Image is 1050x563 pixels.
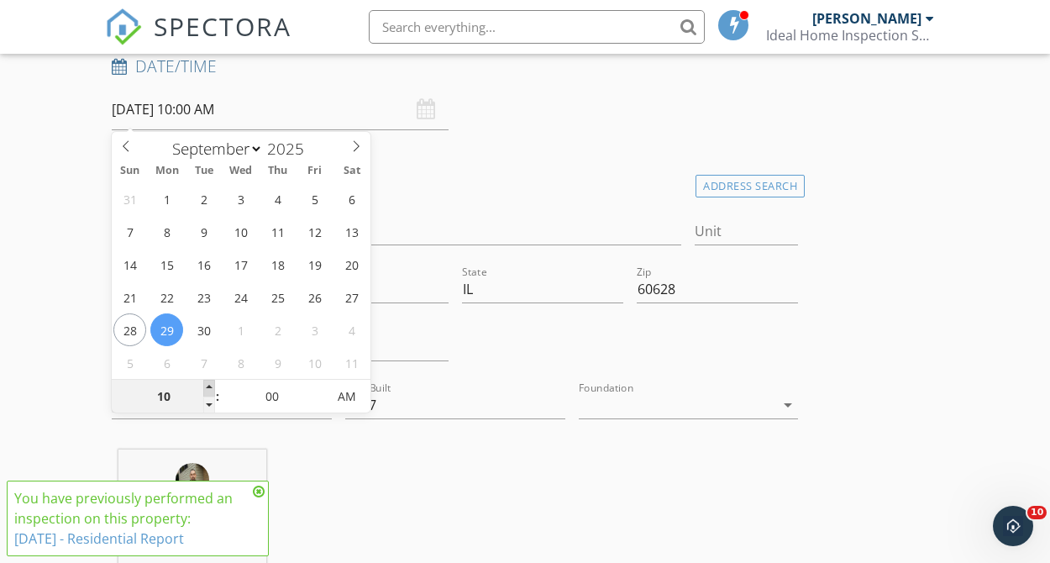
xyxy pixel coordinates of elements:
span: September 4, 2025 [261,182,294,215]
span: September 7, 2025 [113,215,146,248]
img: The Best Home Inspection Software - Spectora [105,8,142,45]
span: September 24, 2025 [224,281,257,313]
span: Click to toggle [323,380,370,413]
span: Sun [112,166,149,176]
span: September 16, 2025 [187,248,220,281]
span: September 30, 2025 [187,313,220,346]
div: [PERSON_NAME] [812,10,921,27]
span: September 8, 2025 [150,215,183,248]
span: September 13, 2025 [335,215,368,248]
span: 10 [1027,506,1047,519]
span: September 14, 2025 [113,248,146,281]
h4: Location [112,171,798,192]
span: September 9, 2025 [187,215,220,248]
span: September 19, 2025 [298,248,331,281]
input: Select date [112,89,449,130]
div: Address Search [696,175,805,197]
span: September 21, 2025 [113,281,146,313]
span: September 29, 2025 [150,313,183,346]
span: September 2, 2025 [187,182,220,215]
img: 20141102_15.44.04.jpg [176,463,209,497]
span: Wed [223,166,260,176]
input: Year [263,138,318,160]
span: September 18, 2025 [261,248,294,281]
span: September 22, 2025 [150,281,183,313]
i: arrow_drop_down [778,395,798,415]
span: August 31, 2025 [113,182,146,215]
a: [DATE] - Residential Report [14,529,184,548]
span: SPECTORA [154,8,291,44]
iframe: Intercom live chat [993,506,1033,546]
span: Mon [149,166,186,176]
span: October 6, 2025 [150,346,183,379]
span: October 3, 2025 [298,313,331,346]
span: September 27, 2025 [335,281,368,313]
span: September 1, 2025 [150,182,183,215]
h4: Date/Time [112,55,798,77]
span: September 15, 2025 [150,248,183,281]
span: September 25, 2025 [261,281,294,313]
span: September 3, 2025 [224,182,257,215]
span: Sat [333,166,370,176]
span: October 11, 2025 [335,346,368,379]
span: September 26, 2025 [298,281,331,313]
a: SPECTORA [105,23,291,58]
input: Search everything... [369,10,705,44]
span: September 28, 2025 [113,313,146,346]
span: October 9, 2025 [261,346,294,379]
span: : [215,380,220,413]
span: October 7, 2025 [187,346,220,379]
span: October 8, 2025 [224,346,257,379]
span: Thu [260,166,297,176]
span: October 2, 2025 [261,313,294,346]
div: Ideal Home Inspection Services, LLC [766,27,934,44]
span: September 12, 2025 [298,215,331,248]
span: October 1, 2025 [224,313,257,346]
span: September 10, 2025 [224,215,257,248]
span: October 4, 2025 [335,313,368,346]
span: September 20, 2025 [335,248,368,281]
span: October 5, 2025 [113,346,146,379]
span: September 11, 2025 [261,215,294,248]
span: September 6, 2025 [335,182,368,215]
span: Tue [186,166,223,176]
span: Fri [297,166,333,176]
span: October 10, 2025 [298,346,331,379]
span: September 23, 2025 [187,281,220,313]
div: You have previously performed an inspection on this property: [14,488,248,549]
span: September 17, 2025 [224,248,257,281]
span: September 5, 2025 [298,182,331,215]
